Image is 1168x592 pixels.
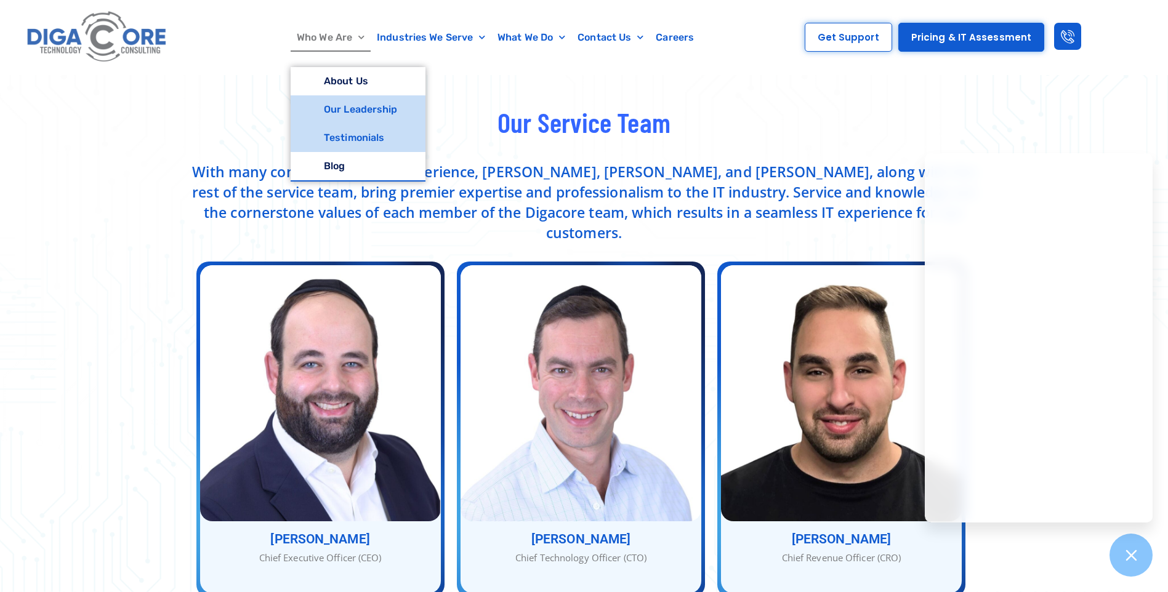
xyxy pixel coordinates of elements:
iframe: Chatgenie Messenger [925,153,1153,522]
span: Get Support [818,33,879,42]
img: Jacob Berezin - Chief Revenue Officer (CRO) [721,265,962,521]
div: Chief Executive Officer (CEO) [200,551,441,565]
span: Pricing & IT Assessment [911,33,1031,42]
img: Abe-Kramer - Chief Executive Officer (CEO) [200,265,441,521]
span: Our Service Team [497,105,671,138]
img: Digacore logo 1 [23,6,171,68]
a: Pricing & IT Assessment [898,23,1044,52]
h3: [PERSON_NAME] [721,533,962,546]
p: With many combined years of experience, [PERSON_NAME], [PERSON_NAME], and [PERSON_NAME], along wi... [190,162,978,243]
a: Get Support [805,23,892,52]
a: About Us [291,67,425,95]
div: Chief Revenue Officer (CRO) [721,551,962,565]
img: Nathan Berger - Chief Technology Officer (CTO) [461,265,701,521]
h3: [PERSON_NAME] [200,533,441,546]
div: Chief Technology Officer (CTO) [461,551,701,565]
a: Who We Are [291,23,371,52]
h3: [PERSON_NAME] [461,533,701,546]
a: Contact Us [571,23,650,52]
a: Industries We Serve [371,23,491,52]
a: Our Leadership [291,95,425,124]
ul: Who We Are [291,67,425,182]
a: Testimonials [291,124,425,152]
nav: Menu [230,23,761,52]
a: Careers [650,23,700,52]
a: What We Do [491,23,571,52]
a: Blog [291,152,425,180]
